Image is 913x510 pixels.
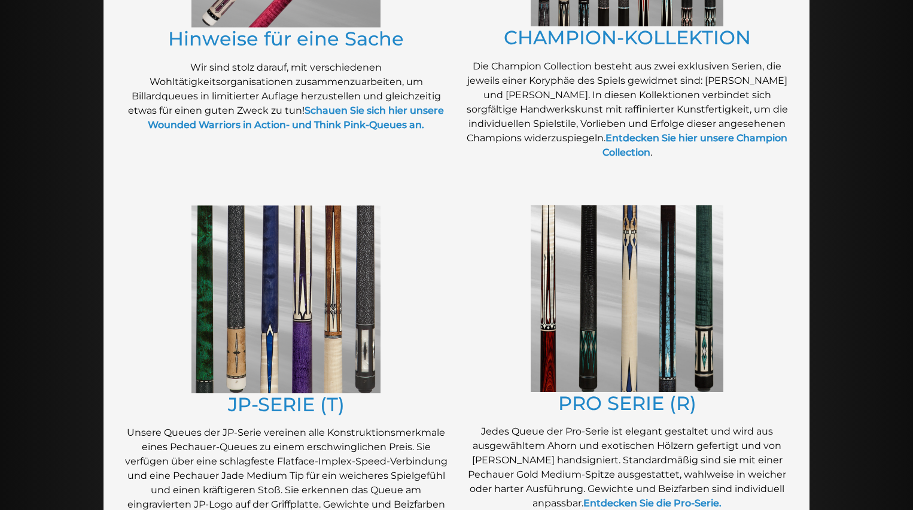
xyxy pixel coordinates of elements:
font: Wir sind stolz darauf, mit verschiedenen Wohltätigkeitsorganisationen zusammenzuarbeiten, um Bill... [128,62,441,116]
a: PRO SERIE (R) [558,391,696,415]
a: Schauen Sie sich hier unsere Wounded Warriors in Action- und Think Pink-Queues an. [148,105,444,130]
a: Entdecken Sie die Pro-Serie. [583,497,722,509]
a: Entdecken Sie hier unsere Champion Collection [602,132,788,158]
font: Die Champion Collection besteht aus zwei exklusiven Serien, die jeweils einer Koryphäe des Spiels... [467,60,788,144]
font: Jedes Queue der Pro-Serie ist elegant gestaltet und wird aus ausgewähltem Ahorn und exotischen Hö... [468,426,786,509]
a: Hinweise für eine Sache [168,27,404,50]
a: JP-SERIE (T) [228,393,345,416]
font: . [650,147,652,158]
a: CHAMPION-KOLLEKTION [504,26,751,49]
